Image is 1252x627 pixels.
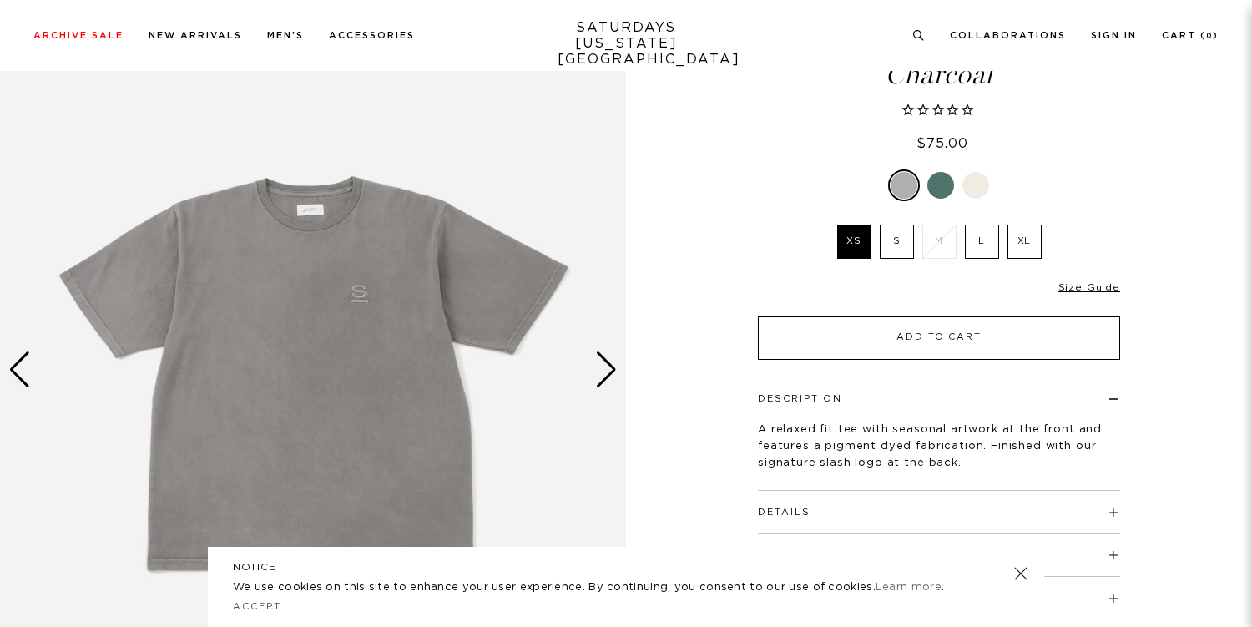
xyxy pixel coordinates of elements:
button: Details [758,508,810,517]
p: We use cookies on this site to enhance your user experience. By continuing, you consent to our us... [233,579,960,596]
a: Learn more [876,582,942,593]
button: Description [758,394,842,403]
span: Rated 0.0 out of 5 stars 0 reviews [755,102,1123,120]
div: Next slide [595,351,618,388]
small: 0 [1206,33,1213,40]
a: New Arrivals [149,31,242,40]
div: Previous slide [8,351,31,388]
span: Charcoal [755,61,1123,88]
h1: Pigment Dyed Relaxed SS Tee [755,29,1123,88]
h5: NOTICE [233,559,1019,574]
label: XS [837,225,871,259]
a: Accept [233,602,281,611]
a: Men's [267,31,304,40]
a: Accessories [329,31,415,40]
p: A relaxed fit tee with seasonal artwork at the front and features a pigment dyed fabrication. Fin... [758,422,1120,472]
a: Archive Sale [33,31,124,40]
label: L [965,225,999,259]
label: S [880,225,914,259]
a: Cart (0) [1162,31,1219,40]
a: Collaborations [950,31,1066,40]
a: SATURDAYS[US_STATE][GEOGRAPHIC_DATA] [558,20,695,68]
button: Add to Cart [758,316,1120,360]
label: XL [1007,225,1042,259]
span: $75.00 [916,137,968,150]
a: Sign In [1091,31,1137,40]
a: Size Guide [1058,282,1120,292]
